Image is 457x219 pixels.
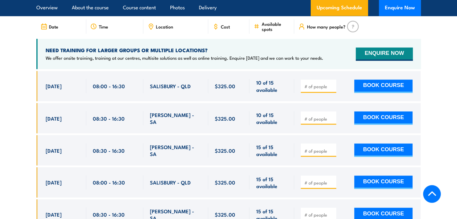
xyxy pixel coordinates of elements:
span: $325.00 [215,147,235,154]
span: [PERSON_NAME] - SA [150,143,202,157]
span: $325.00 [215,211,235,217]
button: BOOK COURSE [354,111,413,124]
span: [DATE] [46,211,62,217]
input: # of people [304,83,334,89]
span: 15 of 15 available [256,175,288,189]
span: How many people? [307,24,345,29]
span: 08:30 - 16:30 [93,115,125,121]
span: 15 of 15 available [256,143,288,157]
span: SALISBURY - QLD [150,178,191,185]
span: Location [156,24,173,29]
span: [DATE] [46,82,62,89]
span: 08:00 - 16:30 [93,82,125,89]
span: [PERSON_NAME] - SA [150,111,202,125]
input: # of people [304,148,334,154]
span: [DATE] [46,115,62,121]
span: SALISBURY - QLD [150,82,191,89]
span: $325.00 [215,178,235,185]
input: # of people [304,115,334,121]
span: Cost [221,24,230,29]
input: # of people [304,179,334,185]
span: 10 of 15 available [256,111,288,125]
span: 08:00 - 16:30 [93,178,125,185]
button: BOOK COURSE [354,175,413,189]
span: 08:30 - 16:30 [93,211,125,217]
span: Available spots [261,21,290,31]
span: $325.00 [215,115,235,121]
span: [DATE] [46,147,62,154]
button: ENQUIRE NOW [356,47,413,61]
span: $325.00 [215,82,235,89]
span: Time [99,24,108,29]
span: [DATE] [46,178,62,185]
span: 08:30 - 16:30 [93,147,125,154]
span: 10 of 15 available [256,79,288,93]
button: BOOK COURSE [354,79,413,93]
button: BOOK COURSE [354,143,413,157]
input: # of people [304,211,334,217]
h4: NEED TRAINING FOR LARGER GROUPS OR MULTIPLE LOCATIONS? [46,47,323,53]
span: Date [49,24,58,29]
p: We offer onsite training, training at our centres, multisite solutions as well as online training... [46,55,323,61]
